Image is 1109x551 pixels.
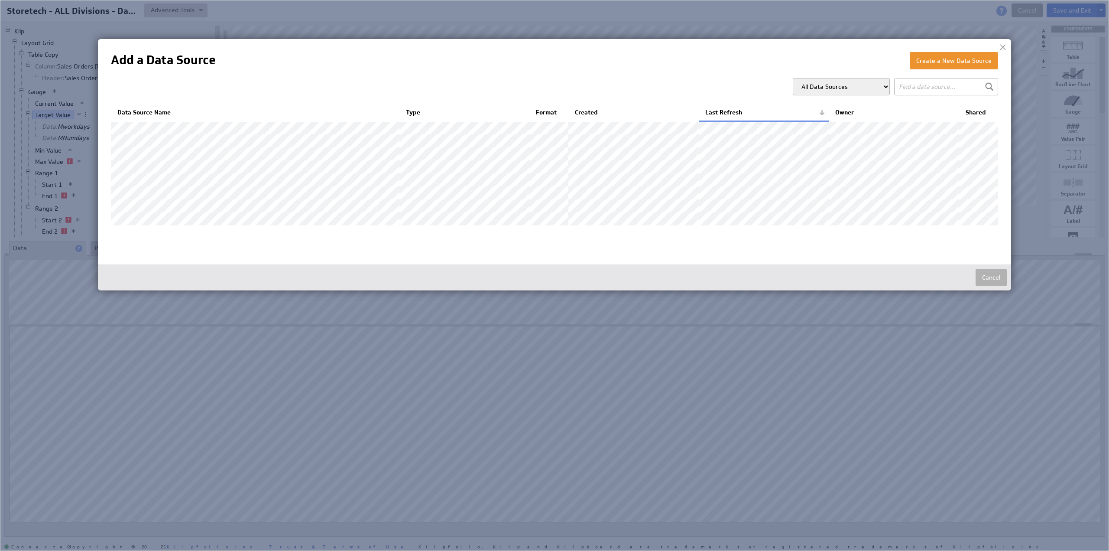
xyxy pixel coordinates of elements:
input: Find a data source... [894,78,998,95]
th: Type [399,104,530,121]
th: Shared [959,104,998,121]
th: Created [568,104,699,121]
th: Last Refresh [699,104,829,121]
button: Create a New Data Source [910,52,998,69]
th: Owner [829,104,959,121]
button: Cancel [976,269,1007,286]
h1: Add a Data Source [111,52,216,68]
th: Format [529,104,568,121]
th: Data Source Name [111,104,399,121]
